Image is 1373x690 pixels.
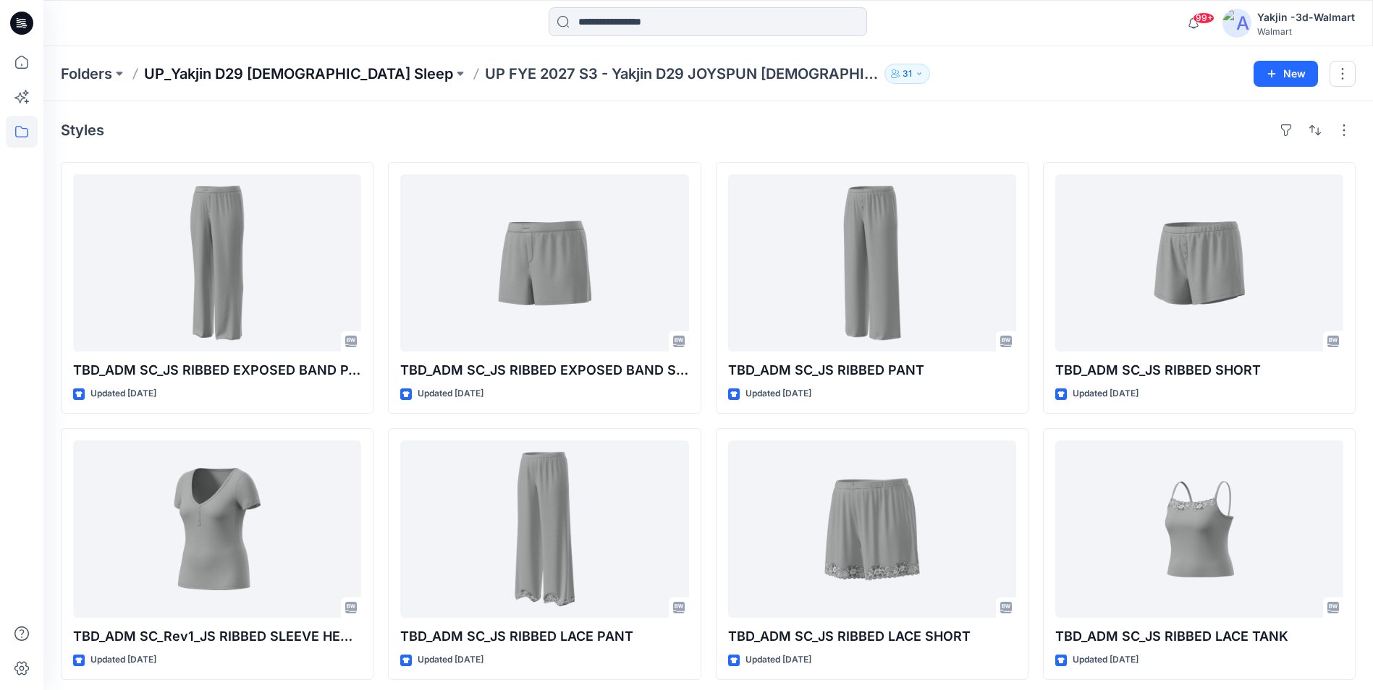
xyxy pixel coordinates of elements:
[90,386,156,401] p: Updated [DATE]
[400,360,688,380] p: TBD_ADM SC_JS RIBBED EXPOSED BAND SHORT
[61,64,112,84] a: Folders
[73,626,361,647] p: TBD_ADM SC_Rev1_JS RIBBED SLEEVE HENLEY TOP
[73,174,361,352] a: TBD_ADM SC_JS RIBBED EXPOSED BAND PANT
[1222,9,1251,38] img: avatar
[73,440,361,618] a: TBD_ADM SC_Rev1_JS RIBBED SLEEVE HENLEY TOP
[1055,440,1343,618] a: TBD_ADM SC_JS RIBBED LACE TANK
[1055,626,1343,647] p: TBD_ADM SC_JS RIBBED LACE TANK
[745,652,811,668] p: Updated [DATE]
[144,64,453,84] a: UP_Yakjin D29 [DEMOGRAPHIC_DATA] Sleep
[1073,652,1138,668] p: Updated [DATE]
[400,626,688,647] p: TBD_ADM SC_JS RIBBED LACE PANT
[745,386,811,401] p: Updated [DATE]
[1257,9,1355,26] div: Yakjin -3d-Walmart
[1073,386,1138,401] p: Updated [DATE]
[400,440,688,618] a: TBD_ADM SC_JS RIBBED LACE PANT
[73,360,361,380] p: TBD_ADM SC_JS RIBBED EXPOSED BAND PANT
[485,64,879,84] p: UP FYE 2027 S3 - Yakjin D29 JOYSPUN [DEMOGRAPHIC_DATA] Sleepwear
[61,122,104,139] h4: Styles
[90,652,156,668] p: Updated [DATE]
[728,440,1016,618] a: TBD_ADM SC_JS RIBBED LACE SHORT
[728,174,1016,352] a: TBD_ADM SC_JS RIBBED PANT
[728,626,1016,647] p: TBD_ADM SC_JS RIBBED LACE SHORT
[400,174,688,352] a: TBD_ADM SC_JS RIBBED EXPOSED BAND SHORT
[1193,12,1214,24] span: 99+
[728,360,1016,380] p: TBD_ADM SC_JS RIBBED PANT
[418,386,483,401] p: Updated [DATE]
[1257,26,1355,37] div: Walmart
[1055,174,1343,352] a: TBD_ADM SC_JS RIBBED SHORT
[1254,61,1318,87] button: New
[418,652,483,668] p: Updated [DATE]
[903,66,912,82] p: 31
[1055,360,1343,380] p: TBD_ADM SC_JS RIBBED SHORT
[884,64,930,84] button: 31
